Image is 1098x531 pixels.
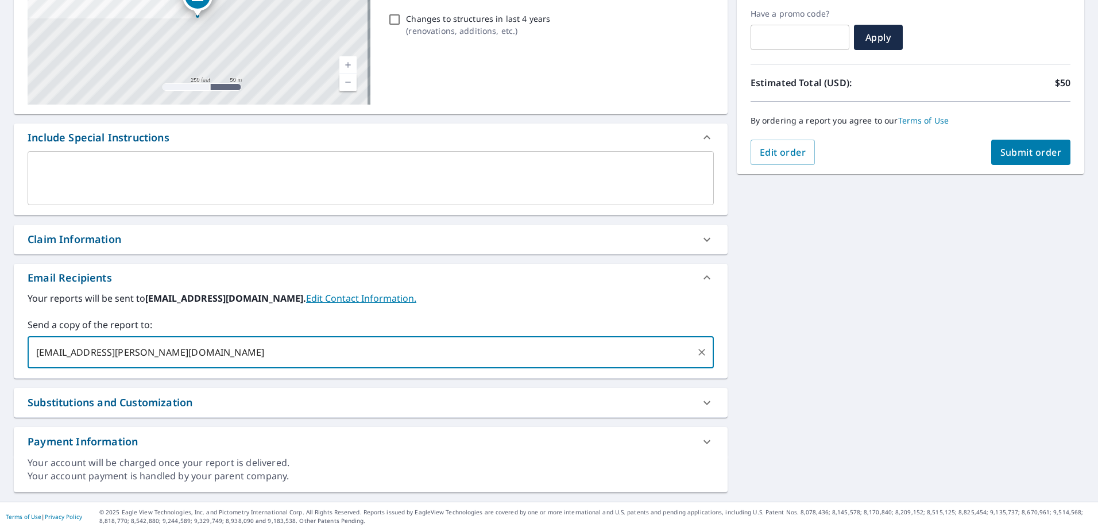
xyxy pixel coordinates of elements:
a: EditContactInfo [306,292,416,305]
p: | [6,513,82,520]
p: ( renovations, additions, etc. ) [406,25,550,37]
div: Claim Information [14,225,728,254]
div: Substitutions and Customization [28,395,192,410]
label: Your reports will be sent to [28,291,714,305]
div: Claim Information [28,232,121,247]
div: Email Recipients [14,264,728,291]
a: Privacy Policy [45,513,82,521]
div: Include Special Instructions [28,130,169,145]
div: Payment Information [14,427,728,456]
a: Terms of Use [6,513,41,521]
label: Have a promo code? [751,9,849,19]
div: Your account will be charged once your report is delivered. [28,456,714,470]
p: $50 [1055,76,1070,90]
p: Changes to structures in last 4 years [406,13,550,25]
p: © 2025 Eagle View Technologies, Inc. and Pictometry International Corp. All Rights Reserved. Repo... [99,508,1092,525]
a: Current Level 17, Zoom Out [339,74,357,91]
div: Email Recipients [28,270,112,286]
a: Terms of Use [898,115,949,126]
span: Edit order [760,146,806,159]
button: Edit order [751,140,815,165]
div: Substitutions and Customization [14,388,728,417]
button: Clear [694,344,710,360]
span: Submit order [1000,146,1062,159]
p: Estimated Total (USD): [751,76,911,90]
button: Apply [854,25,903,50]
b: [EMAIL_ADDRESS][DOMAIN_NAME]. [145,292,306,305]
button: Submit order [991,140,1071,165]
div: Include Special Instructions [14,124,728,151]
label: Send a copy of the report to: [28,318,714,332]
a: Current Level 17, Zoom In [339,56,357,74]
div: Your account payment is handled by your parent company. [28,470,714,483]
div: Payment Information [28,434,138,449]
p: By ordering a report you agree to our [751,116,1070,126]
span: Apply [863,31,894,44]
